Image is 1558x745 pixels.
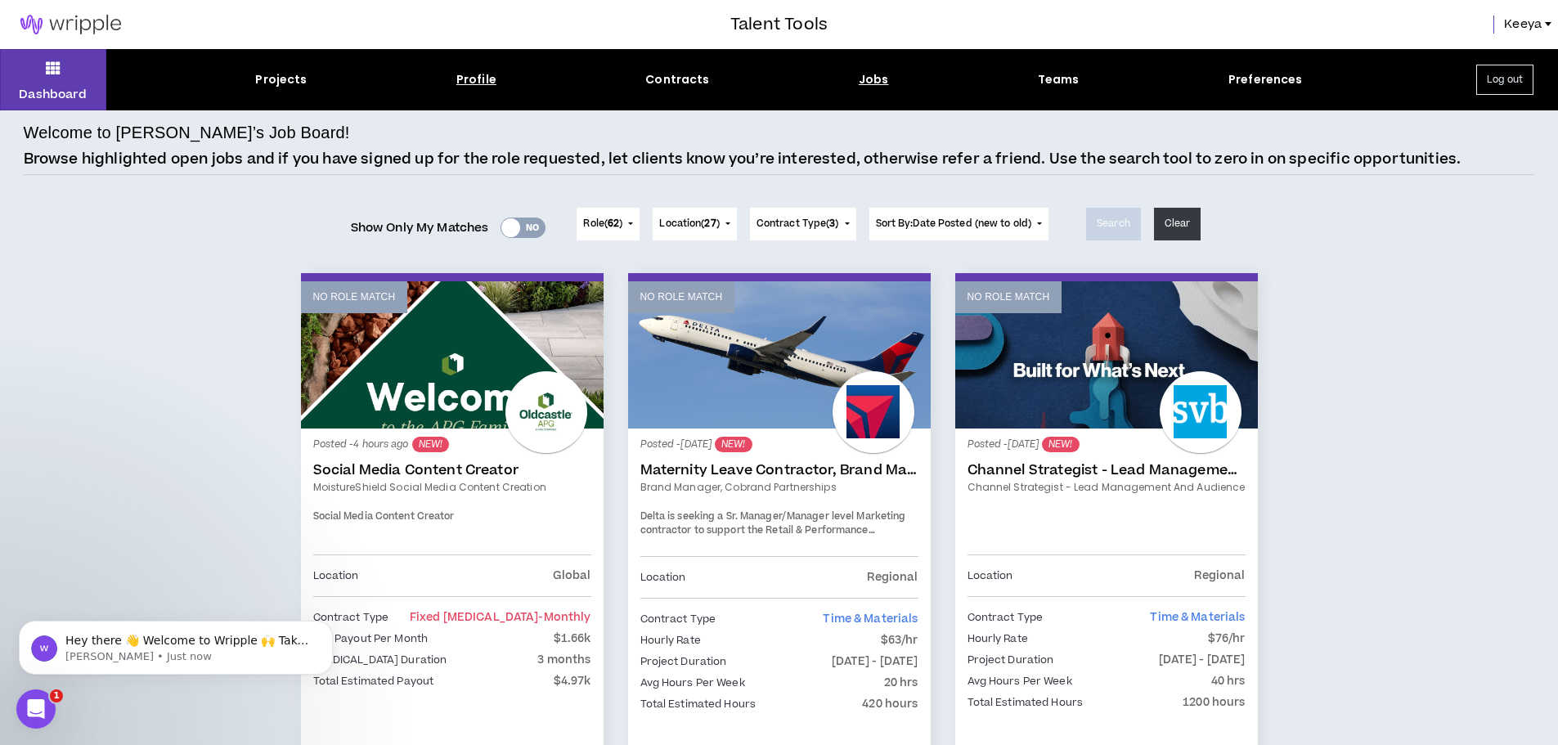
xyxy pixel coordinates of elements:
[876,217,1032,231] span: Sort By: Date Posted (new to old)
[50,689,63,702] span: 1
[313,509,455,523] span: Social Media Content Creator
[1208,630,1246,648] p: $76/hr
[537,651,590,669] p: 3 months
[867,568,918,586] p: Regional
[968,567,1013,585] p: Location
[255,71,307,88] div: Projects
[640,480,918,495] a: Brand Manager, Cobrand Partnerships
[19,86,87,103] p: Dashboard
[1150,609,1245,626] span: Time & Materials
[554,630,591,648] p: $1.66k
[16,689,56,729] iframe: Intercom live chat
[968,462,1246,478] a: Channel Strategist - Lead Management and Audience
[968,693,1084,711] p: Total Estimated Hours
[968,289,1050,305] p: No Role Match
[24,149,1461,170] p: Browse highlighted open jobs and if you have signed up for the role requested, let clients know y...
[313,289,396,305] p: No Role Match
[1042,437,1079,452] sup: NEW!
[823,611,918,627] span: Time & Materials
[640,674,745,692] p: Avg Hours Per Week
[862,695,918,713] p: 420 hours
[757,217,839,231] span: Contract Type ( )
[412,437,449,452] sup: NEW!
[1154,208,1201,240] button: Clear
[313,462,591,478] a: Social Media Content Creator
[653,208,736,240] button: Location(27)
[640,462,918,478] a: Maternity Leave Contractor, Brand Marketing Manager (Cobrand Partnerships)
[640,509,907,567] span: Delta is seeking a Sr. Manager/Manager level Marketing contractor to support the Retail & Perform...
[1194,567,1245,585] p: Regional
[1504,16,1542,34] span: Keeya
[968,480,1246,495] a: Channel Strategist - Lead Management and Audience
[456,71,496,88] div: Profile
[968,672,1072,690] p: Avg Hours Per Week
[968,651,1054,669] p: Project Duration
[577,208,640,240] button: Role(62)
[554,672,591,690] p: $4.97k
[313,567,359,585] p: Location
[313,480,591,495] a: MoistureShield Social Media Content Creation
[640,631,701,649] p: Hourly Rate
[1228,71,1303,88] div: Preferences
[24,120,350,145] h4: Welcome to [PERSON_NAME]’s Job Board!
[628,281,931,429] a: No Role Match
[351,216,489,240] span: Show Only My Matches
[645,71,709,88] div: Contracts
[1211,672,1246,690] p: 40 hrs
[1038,71,1080,88] div: Teams
[1086,208,1141,240] button: Search
[884,674,918,692] p: 20 hrs
[410,609,591,626] span: Fixed [MEDICAL_DATA]
[313,608,389,626] p: Contract Type
[553,567,591,585] p: Global
[608,217,619,231] span: 62
[640,695,757,713] p: Total Estimated Hours
[1183,693,1245,711] p: 1200 hours
[968,437,1246,452] p: Posted - [DATE]
[583,217,622,231] span: Role ( )
[313,672,434,690] p: Total Estimated Payout
[12,586,339,701] iframe: Intercom notifications message
[832,653,918,671] p: [DATE] - [DATE]
[968,630,1028,648] p: Hourly Rate
[955,281,1258,429] a: No Role Match
[659,217,719,231] span: Location ( )
[704,217,716,231] span: 27
[1159,651,1246,669] p: [DATE] - [DATE]
[640,437,918,452] p: Posted - [DATE]
[640,653,727,671] p: Project Duration
[640,289,723,305] p: No Role Match
[538,609,590,626] span: - monthly
[730,12,828,37] h3: Talent Tools
[881,631,918,649] p: $63/hr
[750,208,856,240] button: Contract Type(3)
[640,568,686,586] p: Location
[313,437,591,452] p: Posted - 4 hours ago
[715,437,752,452] sup: NEW!
[313,630,429,648] p: Est. Payout Per Month
[1476,65,1533,95] button: Log out
[869,208,1049,240] button: Sort By:Date Posted (new to old)
[301,281,604,429] a: No Role Match
[313,651,447,669] p: [MEDICAL_DATA] Duration
[640,610,716,628] p: Contract Type
[968,608,1044,626] p: Contract Type
[829,217,835,231] span: 3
